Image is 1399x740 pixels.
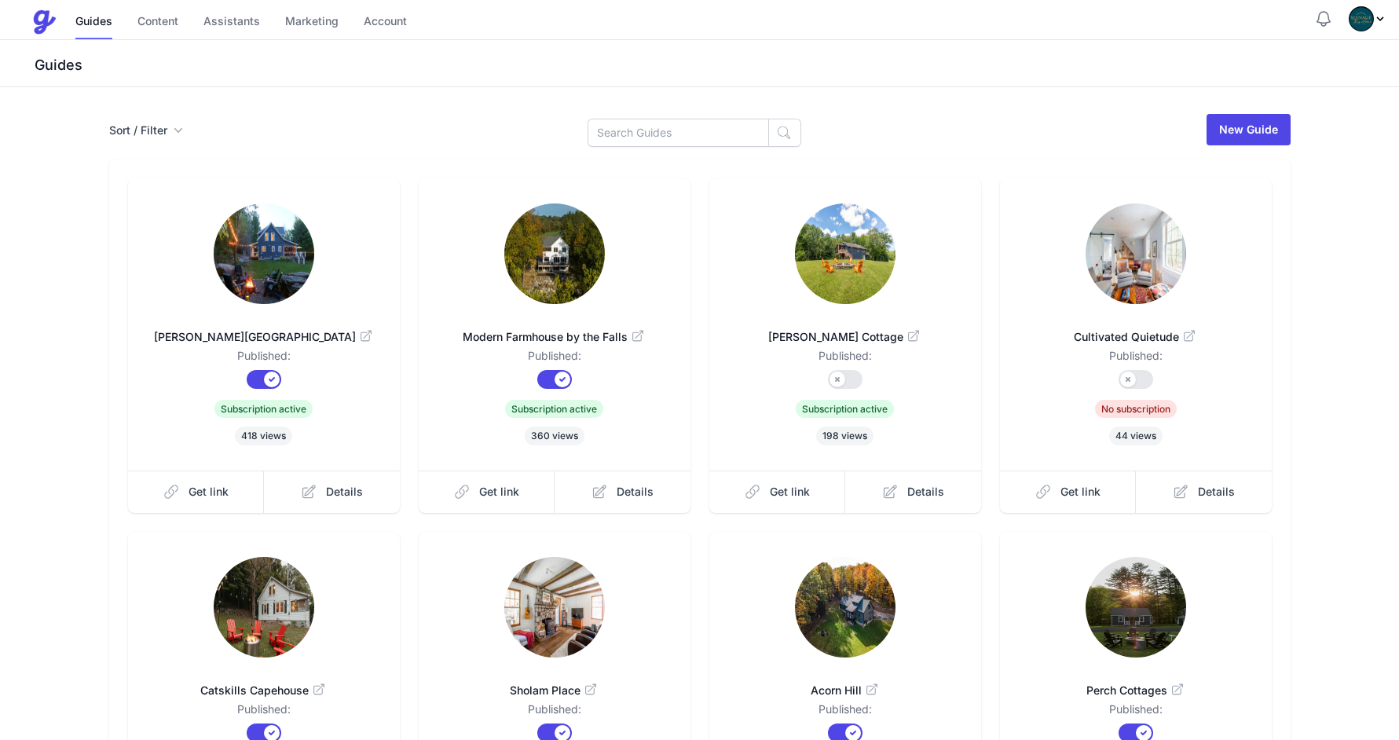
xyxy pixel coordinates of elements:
[588,119,769,147] input: Search Guides
[1198,484,1235,500] span: Details
[617,484,654,500] span: Details
[419,471,555,513] a: Get link
[504,203,605,304] img: vpe5jagjyri07d3uw7hjogrobjkk
[1025,310,1247,348] a: Cultivated Quietude
[734,683,956,698] span: Acorn Hill
[734,702,956,724] dd: Published:
[504,557,605,658] img: pagmpvtx35557diczqqovcmn2chs
[264,471,400,513] a: Details
[326,484,363,500] span: Details
[364,5,407,39] a: Account
[734,329,956,345] span: [PERSON_NAME] Cottage
[444,702,665,724] dd: Published:
[1025,664,1247,702] a: Perch Cottages
[109,123,183,138] button: Sort / Filter
[1086,203,1186,304] img: 1cdp7crjxwncur1ymapuu5909xq8
[1025,683,1247,698] span: Perch Cottages
[153,702,375,724] dd: Published:
[1060,484,1101,500] span: Get link
[203,5,260,39] a: Assistants
[444,348,665,370] dd: Published:
[1025,329,1247,345] span: Cultivated Quietude
[153,348,375,370] dd: Published:
[816,427,873,445] span: 198 views
[235,427,292,445] span: 418 views
[1349,6,1386,31] div: Profile Menu
[734,348,956,370] dd: Published:
[31,9,57,35] img: Guestive Guides
[555,471,690,513] a: Details
[285,5,339,39] a: Marketing
[1000,471,1137,513] a: Get link
[75,5,112,39] a: Guides
[189,484,229,500] span: Get link
[444,683,665,698] span: Sholam Place
[214,557,314,658] img: tl5jf171fnvyd6sjfafv0d7ncw02
[214,400,313,418] span: Subscription active
[907,484,944,500] span: Details
[734,664,956,702] a: Acorn Hill
[1349,6,1374,31] img: 7b9xzzh4eks7aqn73y45wchzlam4
[1025,702,1247,724] dd: Published:
[1136,471,1272,513] a: Details
[709,471,846,513] a: Get link
[444,329,665,345] span: Modern Farmhouse by the Falls
[1207,114,1291,145] a: New Guide
[153,329,375,345] span: [PERSON_NAME][GEOGRAPHIC_DATA]
[153,310,375,348] a: [PERSON_NAME][GEOGRAPHIC_DATA]
[214,203,314,304] img: tw5flr8t49u5t2elw01o8kxghlov
[153,683,375,698] span: Catskills Capehouse
[444,310,665,348] a: Modern Farmhouse by the Falls
[479,484,519,500] span: Get link
[795,557,895,658] img: xn43evbbayg2pjjjtz1wn17ag0ji
[505,400,603,418] span: Subscription active
[795,203,895,304] img: dr0vmyg0y6jhp7w710uxafq7uhdy
[770,484,810,500] span: Get link
[153,664,375,702] a: Catskills Capehouse
[1025,348,1247,370] dd: Published:
[1314,9,1333,28] button: Notifications
[796,400,894,418] span: Subscription active
[444,664,665,702] a: Sholam Place
[845,471,981,513] a: Details
[137,5,178,39] a: Content
[31,56,1399,75] h3: Guides
[525,427,584,445] span: 360 views
[734,310,956,348] a: [PERSON_NAME] Cottage
[1109,427,1163,445] span: 44 views
[1095,400,1177,418] span: No subscription
[1086,557,1186,658] img: 0uo6fp2wb57pvq4v6w237t4x8v8h
[128,471,265,513] a: Get link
